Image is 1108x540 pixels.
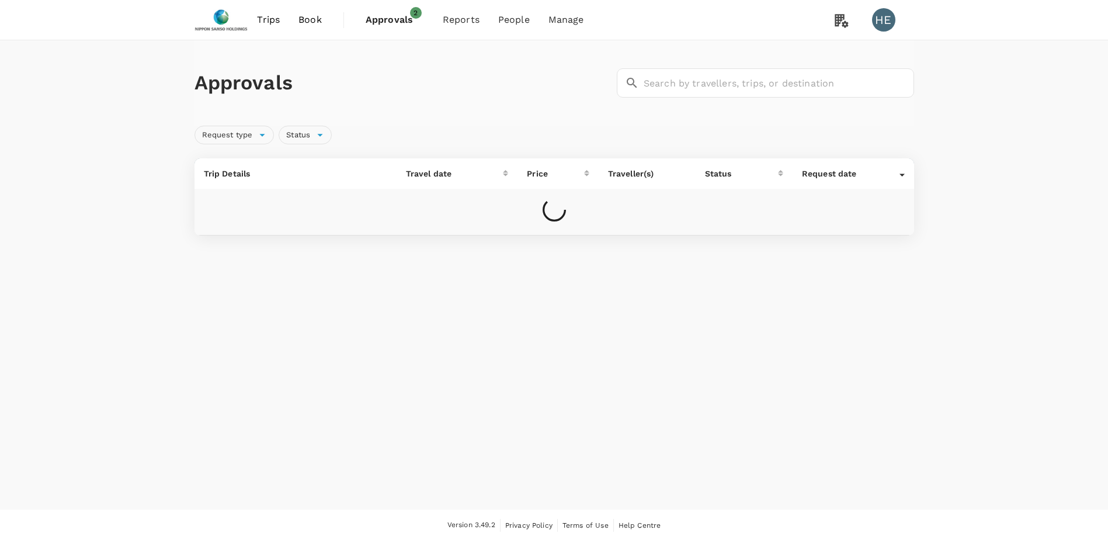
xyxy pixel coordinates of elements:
div: HE [872,8,895,32]
h1: Approvals [194,71,612,95]
a: Help Centre [619,519,661,532]
p: Trip Details [204,168,387,179]
span: Trips [257,13,280,27]
div: Request type [194,126,275,144]
div: Travel date [406,168,503,179]
span: Approvals [366,13,424,27]
span: Request type [195,130,260,141]
span: People [498,13,530,27]
a: Privacy Policy [505,519,553,532]
span: 2 [410,7,422,19]
div: Request date [802,168,899,179]
img: Nippon Sanso Holdings Singapore Pte Ltd [194,7,248,33]
div: Price [527,168,583,179]
span: Reports [443,13,480,27]
input: Search by travellers, trips, or destination [644,68,914,98]
div: Status [279,126,332,144]
span: Version 3.49.2 [447,520,495,531]
span: Status [279,130,317,141]
span: Privacy Policy [505,521,553,529]
a: Terms of Use [562,519,609,532]
span: Book [298,13,322,27]
span: Manage [548,13,584,27]
div: Status [705,168,778,179]
span: Terms of Use [562,521,609,529]
p: Traveller(s) [608,168,686,179]
span: Help Centre [619,521,661,529]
